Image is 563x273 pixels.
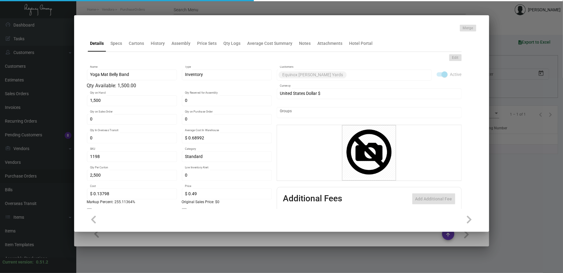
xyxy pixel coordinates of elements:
[452,55,459,60] span: Edit
[172,40,191,47] div: Assembly
[463,26,473,31] span: Merge
[111,40,122,47] div: Specs
[283,193,342,204] h2: Additional Fees
[94,207,111,214] span: Shipping
[412,193,455,204] button: Add Additional Fee
[247,40,293,47] div: Average Cost Summary
[415,196,452,201] span: Add Additional Fee
[197,40,217,47] div: Price Sets
[318,40,343,47] div: Attachments
[279,71,347,78] mat-chip: Equinox [PERSON_NAME] Yards
[151,40,165,47] div: History
[87,82,272,89] div: Qty Available: 1,500.00
[349,40,373,47] div: Hotel Portal
[2,259,34,265] div: Current version:
[348,73,428,77] input: Add new..
[129,40,144,47] div: Cartons
[460,25,476,31] button: Merge
[449,54,462,61] button: Edit
[450,71,462,78] span: Active
[36,259,48,265] div: 0.51.2
[90,40,104,47] div: Details
[224,40,241,47] div: Qty Logs
[189,207,212,214] span: Non-sellable
[299,40,311,47] div: Notes
[280,110,458,115] input: Add new..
